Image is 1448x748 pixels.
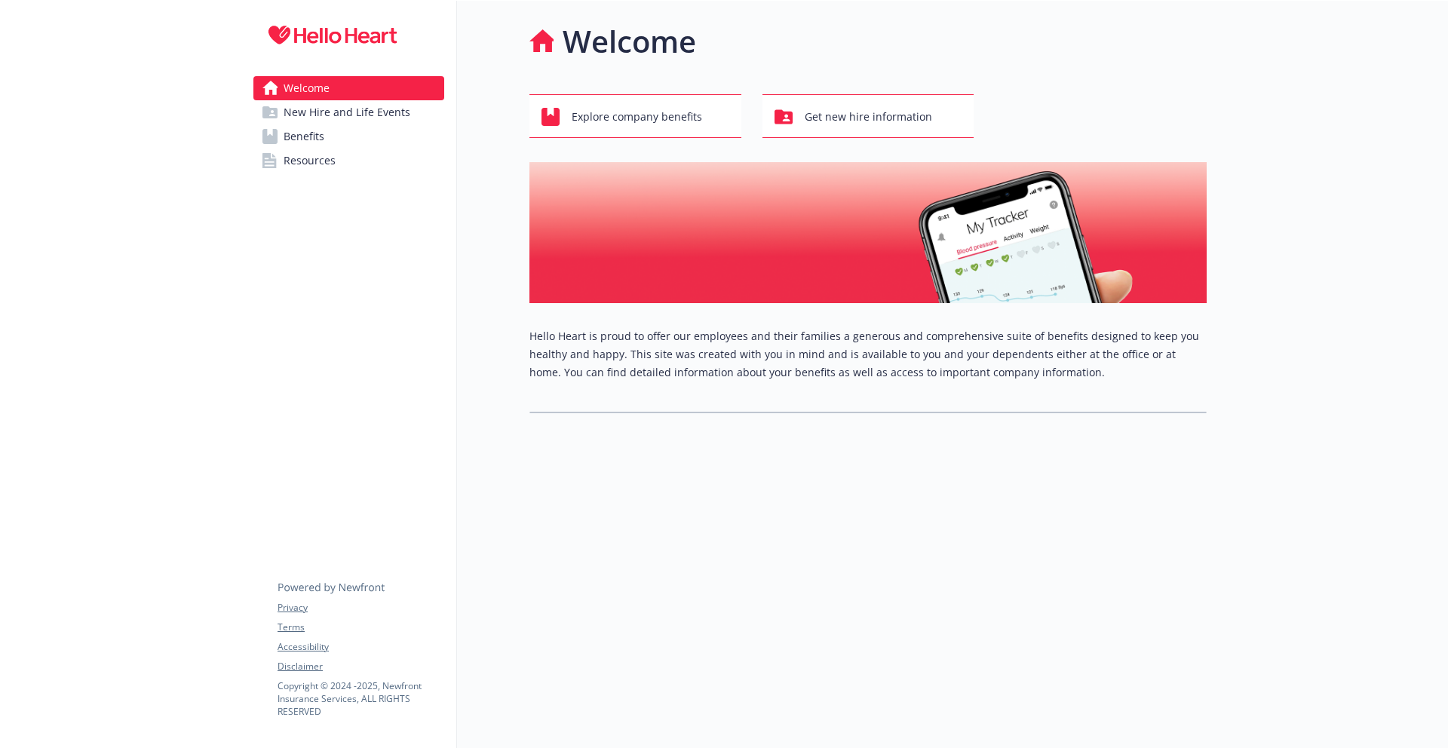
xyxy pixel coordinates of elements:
a: Disclaimer [278,660,443,673]
a: Accessibility [278,640,443,654]
a: Privacy [278,601,443,615]
a: New Hire and Life Events [253,100,444,124]
button: Get new hire information [762,94,974,138]
button: Explore company benefits [529,94,741,138]
a: Welcome [253,76,444,100]
img: overview page banner [529,162,1207,303]
a: Benefits [253,124,444,149]
a: Resources [253,149,444,173]
p: Copyright © 2024 - 2025 , Newfront Insurance Services, ALL RIGHTS RESERVED [278,679,443,718]
span: Welcome [284,76,330,100]
span: New Hire and Life Events [284,100,410,124]
span: Explore company benefits [572,103,702,131]
span: Resources [284,149,336,173]
span: Get new hire information [805,103,932,131]
span: Benefits [284,124,324,149]
a: Terms [278,621,443,634]
p: Hello Heart is proud to offer our employees and their families a generous and comprehensive suite... [529,327,1207,382]
h1: Welcome [563,19,696,64]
